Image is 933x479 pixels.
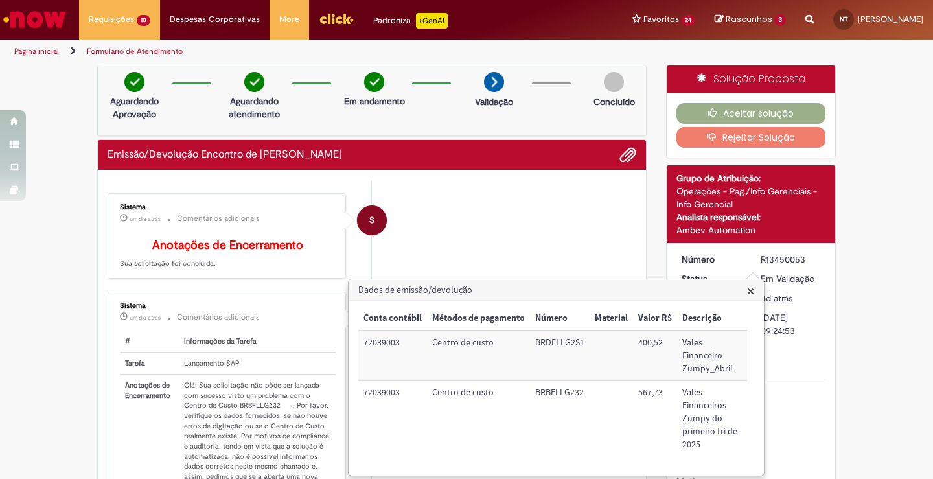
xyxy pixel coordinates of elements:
[858,14,923,25] span: [PERSON_NAME]
[475,95,513,108] p: Validação
[726,13,772,25] span: Rascunhos
[179,353,336,375] td: Lançamento SAP
[14,46,59,56] a: Página inicial
[130,215,161,223] span: um dia atrás
[747,282,754,299] span: ×
[761,272,821,285] div: Em Validação
[672,253,752,266] dt: Número
[667,65,836,93] div: Solução Proposta
[484,72,504,92] img: arrow-next.png
[358,331,427,380] td: Conta contábil: 72039003
[761,292,821,305] div: 26/08/2025 17:42:30
[761,311,821,337] div: [DATE] 09:24:53
[130,314,161,321] span: um dia atrás
[676,172,826,185] div: Grupo de Atribuição:
[530,381,590,456] td: Número: BRBFLLG232
[676,103,826,124] button: Aceitar solução
[348,279,765,476] div: Dados de emissão/devolução
[177,312,260,323] small: Comentários adicionais
[10,40,612,64] ul: Trilhas de página
[177,213,260,224] small: Comentários adicionais
[427,331,530,380] td: Métodos de pagamento: Centro de custo
[319,9,354,29] img: click_logo_yellow_360x200.png
[130,215,161,223] time: 28/08/2025 10:05:16
[358,381,427,456] td: Conta contábil: 72039003
[358,307,427,331] th: Conta contábil
[223,95,286,121] p: Aguardando atendimento
[170,13,260,26] span: Despesas Corporativas
[676,224,826,237] div: Ambev Automation
[682,15,696,26] span: 24
[179,331,336,353] th: Informações da Tarefa
[761,292,792,304] span: 4d atrás
[416,13,448,29] p: +GenAi
[364,72,384,92] img: check-circle-green.png
[676,127,826,148] button: Rejeitar Solução
[677,307,747,331] th: Descrição
[633,381,677,456] td: Valor R$: 567,73
[676,211,826,224] div: Analista responsável:
[349,280,763,301] h3: Dados de emissão/devolução
[677,331,747,380] td: Descrição: Vales Financeiro Zumpy_Abril
[427,381,530,456] td: Métodos de pagamento: Centro de custo
[120,204,336,211] div: Sistema
[774,14,786,26] span: 3
[590,307,633,331] th: Material
[120,331,179,353] th: #
[643,13,679,26] span: Favoritos
[677,381,747,456] td: Descrição: Vales Financeiros Zumpy do primeiro tri de 2025
[103,95,166,121] p: Aguardando Aprovação
[633,307,677,331] th: Valor R$
[530,307,590,331] th: Número
[130,314,161,321] time: 28/08/2025 10:05:13
[530,331,590,380] td: Número: BRDELLG2S1
[761,253,821,266] div: R13450053
[1,6,68,32] img: ServiceNow
[590,331,633,380] td: Material:
[152,238,303,253] b: Anotações de Encerramento
[357,205,387,235] div: System
[593,95,635,108] p: Concluído
[87,46,183,56] a: Formulário de Atendimento
[124,72,144,92] img: check-circle-green.png
[120,353,179,375] th: Tarefa
[369,205,374,236] span: S
[761,292,792,304] time: 26/08/2025 17:42:30
[427,307,530,331] th: Métodos de pagamento
[373,13,448,29] div: Padroniza
[89,13,134,26] span: Requisições
[279,13,299,26] span: More
[108,149,342,161] h2: Emissão/Devolução Encontro de Contas Fornecedor Histórico de tíquete
[840,15,848,23] span: NT
[747,284,754,298] button: Close
[344,95,405,108] p: Em andamento
[137,15,150,26] span: 10
[672,272,752,285] dt: Status
[633,331,677,380] td: Valor R$: 400,52
[619,146,636,163] button: Adicionar anexos
[120,239,336,269] p: Sua solicitação foi concluída.
[604,72,624,92] img: img-circle-grey.png
[715,14,786,26] a: Rascunhos
[244,72,264,92] img: check-circle-green.png
[590,381,633,456] td: Material:
[120,302,336,310] div: Sistema
[676,185,826,211] div: Operações - Pag./Info Gerenciais - Info Gerencial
